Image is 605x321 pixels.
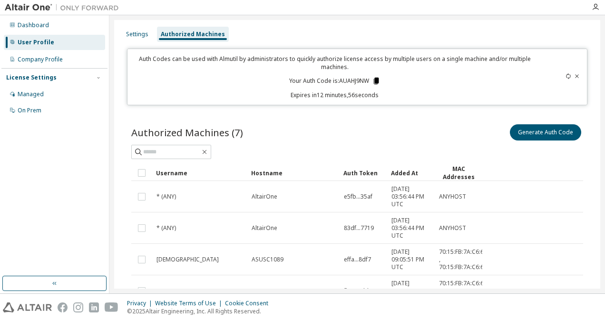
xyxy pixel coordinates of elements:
[58,302,68,312] img: facebook.svg
[18,107,41,114] div: On Prem
[89,302,99,312] img: linkedin.svg
[439,165,478,181] div: MAC Addresses
[344,287,374,295] span: fbc0...2bb2
[161,30,225,38] div: Authorized Machines
[252,193,277,201] span: AltairOne
[344,193,372,201] span: e5fb...35af
[156,165,244,181] div: Username
[18,90,44,98] div: Managed
[391,185,430,208] span: [DATE] 03:56:44 PM UTC
[251,165,336,181] div: Hostname
[131,126,243,139] span: Authorized Machines (7)
[391,165,431,181] div: Added At
[156,256,219,263] span: [DEMOGRAPHIC_DATA]
[126,30,148,38] div: Settings
[156,287,219,295] span: [DEMOGRAPHIC_DATA]
[155,300,225,307] div: Website Terms of Use
[127,307,274,315] p: © 2025 Altair Engineering, Inc. All Rights Reserved.
[439,224,466,232] span: ANYHOST
[18,56,63,63] div: Company Profile
[105,302,118,312] img: youtube.svg
[5,3,124,12] img: Altair One
[225,300,274,307] div: Cookie Consent
[289,77,381,85] p: Your Auth Code is: AUAHJ9NW
[6,74,57,81] div: License Settings
[439,280,487,302] span: 70:15:FB:7A:C6:68 , 70:15:FB:7A:C6:64
[344,224,374,232] span: 83df...7719
[133,91,537,99] p: Expires in 12 minutes, 56 seconds
[439,193,466,201] span: ANYHOST
[18,21,49,29] div: Dashboard
[439,248,487,271] span: 70:15:FB:7A:C6:68 , 70:15:FB:7A:C6:64
[510,124,581,140] button: Generate Auth Code
[344,256,371,263] span: effa...8df7
[156,193,176,201] span: * (ANY)
[127,300,155,307] div: Privacy
[18,39,54,46] div: User Profile
[252,224,277,232] span: AltairOne
[73,302,83,312] img: instagram.svg
[252,287,283,295] span: ASUSC1089
[252,256,283,263] span: ASUSC1089
[133,55,537,71] p: Auth Codes can be used with Almutil by administrators to quickly authorize license access by mult...
[391,217,430,240] span: [DATE] 03:56:44 PM UTC
[391,248,430,271] span: [DATE] 09:05:51 PM UTC
[391,280,430,302] span: [DATE] 09:05:56 PM UTC
[156,224,176,232] span: * (ANY)
[3,302,52,312] img: altair_logo.svg
[343,165,383,181] div: Auth Token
